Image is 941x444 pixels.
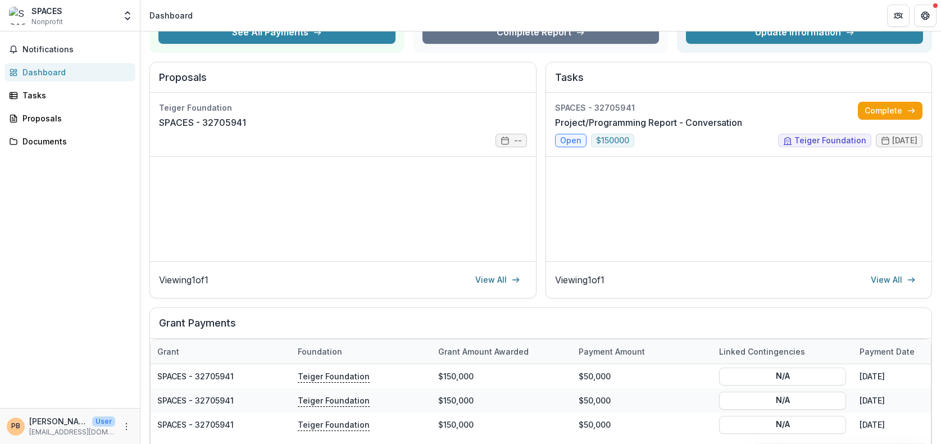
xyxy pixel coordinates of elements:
[719,415,846,433] button: N/A
[298,394,370,406] p: Teiger Foundation
[686,21,923,44] a: Update Information
[555,273,604,287] p: Viewing 1 of 1
[4,63,135,81] a: Dashboard
[22,45,131,55] span: Notifications
[431,346,535,357] div: Grant amount awarded
[469,271,527,289] a: View All
[151,346,186,357] div: Grant
[157,396,234,405] a: SPACES - 32705941
[29,415,88,427] p: [PERSON_NAME]
[92,416,115,427] p: User
[22,89,126,101] div: Tasks
[31,5,63,17] div: SPACES
[712,339,853,364] div: Linked Contingencies
[422,21,660,44] a: Complete Report
[431,364,572,388] div: $150,000
[914,4,937,27] button: Get Help
[4,40,135,58] button: Notifications
[159,71,527,93] h2: Proposals
[29,427,115,437] p: [EMAIL_ADDRESS][DOMAIN_NAME]
[572,339,712,364] div: Payment Amount
[555,71,923,93] h2: Tasks
[572,364,712,388] div: $50,000
[11,423,20,430] div: Pita Brooks
[120,420,133,433] button: More
[4,132,135,151] a: Documents
[4,109,135,128] a: Proposals
[431,388,572,413] div: $150,000
[555,116,742,129] a: Project/Programming Report - Conversation
[572,346,652,357] div: Payment Amount
[291,339,431,364] div: Foundation
[151,339,291,364] div: Grant
[9,7,27,25] img: SPACES
[572,388,712,413] div: $50,000
[853,346,921,357] div: Payment date
[22,112,126,124] div: Proposals
[298,370,370,382] p: Teiger Foundation
[159,273,208,287] p: Viewing 1 of 1
[431,339,572,364] div: Grant amount awarded
[719,367,846,385] button: N/A
[159,116,246,129] a: SPACES - 32705941
[858,102,922,120] a: Complete
[712,346,812,357] div: Linked Contingencies
[431,413,572,437] div: $150,000
[159,317,922,338] h2: Grant Payments
[149,10,193,21] div: Dashboard
[31,17,63,27] span: Nonprofit
[4,86,135,105] a: Tasks
[145,7,197,24] nav: breadcrumb
[157,420,234,429] a: SPACES - 32705941
[887,4,910,27] button: Partners
[120,4,135,27] button: Open entity switcher
[719,391,846,409] button: N/A
[157,371,234,381] a: SPACES - 32705941
[158,21,396,44] button: See All Payments
[298,418,370,431] p: Teiger Foundation
[291,346,349,357] div: Foundation
[22,135,126,147] div: Documents
[864,271,922,289] a: View All
[572,413,712,437] div: $50,000
[22,66,126,78] div: Dashboard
